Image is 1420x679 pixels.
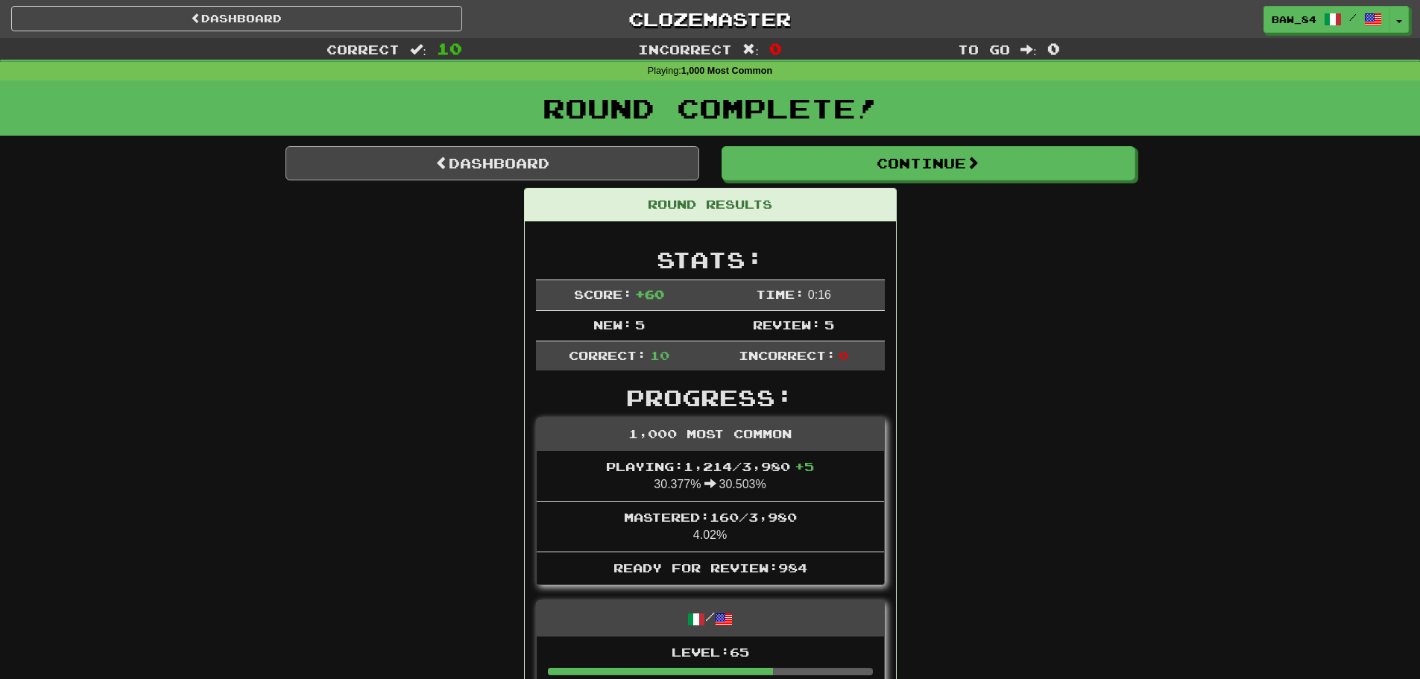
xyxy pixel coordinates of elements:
span: : [742,43,759,56]
span: 0 [839,348,848,362]
span: 0 [1047,40,1060,57]
div: / [537,601,884,636]
span: 5 [824,318,834,332]
h2: Progress: [536,385,885,410]
span: : [1020,43,1037,56]
span: + 5 [795,459,814,473]
a: Dashboard [11,6,462,31]
span: Review: [753,318,821,332]
span: Correct: [569,348,646,362]
span: / [1349,12,1357,22]
strong: 1,000 Most Common [681,66,772,76]
span: Mastered: 160 / 3,980 [624,510,797,524]
span: Playing: 1,214 / 3,980 [606,459,814,473]
li: 30.377% 30.503% [537,451,884,502]
a: Clozemaster [485,6,935,32]
span: To go [958,42,1010,57]
li: 4.02% [537,501,884,552]
span: Time: [756,287,804,301]
span: New: [593,318,632,332]
span: 10 [650,348,669,362]
span: Incorrect [638,42,732,57]
span: 0 [769,40,782,57]
div: Round Results [525,189,896,221]
span: Score: [574,287,632,301]
span: : [410,43,426,56]
button: Continue [722,146,1135,180]
span: Ready for Review: 984 [613,560,807,575]
span: 5 [635,318,645,332]
span: Incorrect: [739,348,836,362]
span: + 60 [635,287,664,301]
div: 1,000 Most Common [537,418,884,451]
span: 10 [437,40,462,57]
h1: Round Complete! [5,93,1415,123]
span: 0 : 16 [808,288,831,301]
h2: Stats: [536,247,885,272]
span: baw_84 [1272,13,1316,26]
a: baw_84 / [1263,6,1390,33]
span: Level: 65 [672,645,749,659]
a: Dashboard [285,146,699,180]
span: Correct [326,42,400,57]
